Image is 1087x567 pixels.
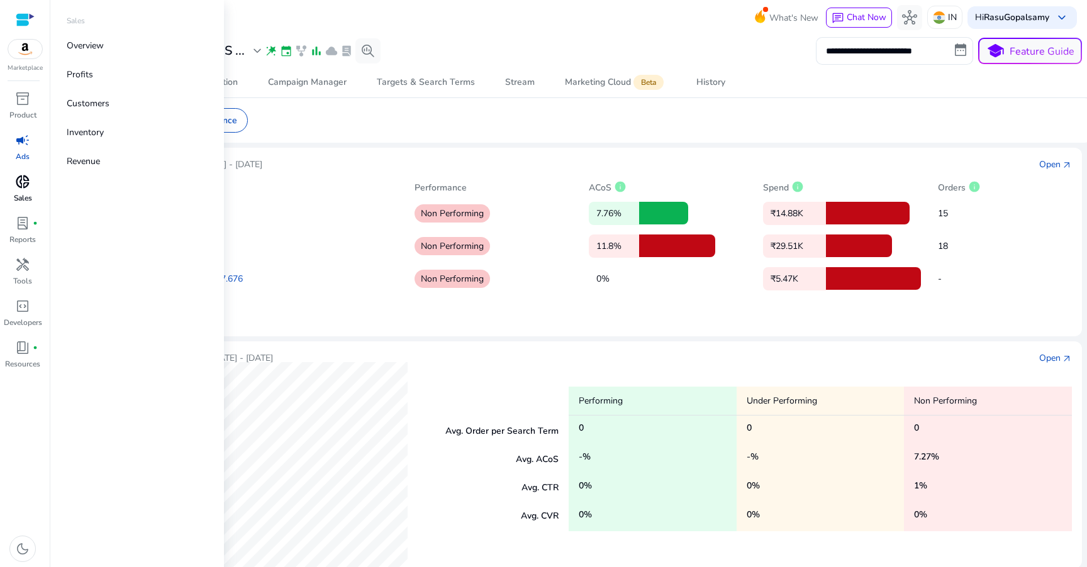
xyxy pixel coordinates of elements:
[15,133,30,148] span: campaign
[584,509,592,520] span: %
[310,45,323,57] span: bar_chart
[769,7,818,29] span: What's New
[14,192,32,204] p: Sales
[355,38,381,63] button: search_insights
[67,15,85,26] p: Sales
[1039,351,1072,365] a: Openarrow_outward
[1062,160,1072,170] span: arrow_outward
[415,270,490,288] p: Non Performing
[614,180,627,193] span: info
[67,97,109,110] p: Customers
[763,181,789,194] p: Spend
[747,510,760,524] h5: 0
[826,8,892,28] button: chatChat Now
[15,216,30,231] span: lab_profile
[340,45,353,57] span: lab_profile
[377,78,475,87] div: Targets & Search Terms
[67,68,93,81] p: Profits
[325,45,338,57] span: cloud
[914,510,927,524] h5: 0
[1062,354,1072,364] span: arrow_outward
[747,481,760,495] h5: 0
[16,151,30,162] p: Ads
[589,234,639,258] p: 11.8%
[904,387,1072,416] p: Non Performing
[15,174,30,189] span: donut_small
[696,78,725,87] div: History
[747,452,759,466] h5: -
[948,6,957,28] p: IN
[33,345,38,350] span: fiber_manual_record
[250,43,265,58] span: expand_more
[914,452,939,466] h5: 7.27
[938,272,1020,285] p: -
[832,12,844,25] span: chat
[579,423,584,437] h5: 0
[15,299,30,314] span: code_blocks
[4,317,42,328] p: Developers
[15,340,30,355] span: book_4
[8,40,42,58] img: amazon.svg
[13,275,32,287] p: Tools
[750,451,759,463] span: %
[847,11,886,23] span: Chat Now
[968,180,981,193] span: info
[521,509,559,522] p: Avg. CVR
[579,452,591,466] h5: -
[505,78,535,87] div: Stream
[975,13,1049,22] p: Hi
[583,451,591,463] span: %
[984,11,1049,23] b: RasuGopalsamy
[579,481,592,495] h5: 0
[589,202,639,225] p: 7.76%
[516,453,559,466] p: Avg. ACoS
[763,234,826,258] p: ₹29.51K
[8,63,43,73] p: Marketplace
[633,75,664,90] span: Beta
[268,78,347,87] div: Campaign Manager
[521,481,559,494] p: Avg. CTR
[1010,44,1074,59] p: Feature Guide
[265,45,277,57] span: wand_stars
[579,510,592,524] h5: 0
[15,541,30,556] span: dark_mode
[9,109,36,121] p: Product
[445,424,559,438] p: Avg. Order per Search Term
[752,480,760,492] span: %
[897,5,922,30] button: hub
[986,42,1005,60] span: school
[931,451,939,463] span: %
[210,351,273,365] p: [DATE] - [DATE]
[1039,351,1061,365] div: Open
[584,480,592,492] span: %
[569,387,737,416] p: Performing
[67,39,104,52] p: Overview
[978,38,1082,64] button: schoolFeature Guide
[763,267,826,290] p: ₹5.47K
[589,181,611,194] p: ACoS
[938,207,1020,220] p: 15
[914,481,927,495] h5: 1
[1054,10,1069,25] span: keyboard_arrow_down
[902,10,917,25] span: hub
[9,234,36,245] p: Reports
[415,181,467,194] p: Performance
[5,358,40,370] p: Resources
[919,509,927,520] span: %
[1039,158,1072,171] a: Openarrow_outward
[295,45,308,57] span: family_history
[15,91,30,106] span: inventory_2
[747,423,752,437] h5: 0
[938,239,1020,253] p: 18
[33,221,38,226] span: fiber_manual_record
[415,237,490,255] p: Non Performing
[360,43,376,58] span: search_insights
[933,11,945,24] img: in.svg
[763,202,826,225] p: ₹14.88K
[565,77,666,87] div: Marketing Cloud
[280,45,293,57] span: event
[1039,158,1061,171] div: Open
[914,423,919,437] h5: 0
[199,158,262,171] p: [DATE] - [DATE]
[67,155,100,168] p: Revenue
